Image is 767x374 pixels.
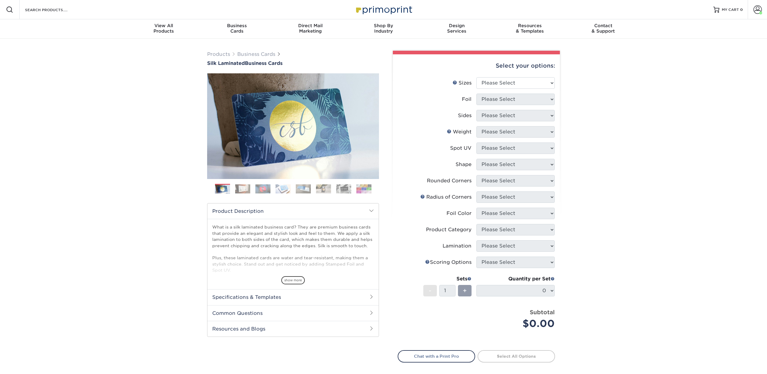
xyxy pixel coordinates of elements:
div: Sets [423,275,472,283]
div: Foil [462,96,472,103]
div: Product Category [426,226,472,233]
h1: Business Cards [207,60,379,66]
div: Radius of Corners [420,193,472,201]
span: Resources [493,23,567,28]
span: View All [127,23,200,28]
div: Foil Color [447,210,472,217]
div: Products [127,23,200,34]
h2: Product Description [207,203,379,219]
div: Spot UV [450,145,472,152]
div: Select your options: [398,54,555,77]
div: & Support [567,23,640,34]
span: Contact [567,23,640,28]
img: Primoprint [353,3,414,16]
span: 0 [740,8,743,12]
span: Design [420,23,493,28]
a: DesignServices [420,19,493,39]
a: Silk LaminatedBusiness Cards [207,60,379,66]
input: SEARCH PRODUCTS..... [24,6,83,13]
img: Business Cards 03 [255,184,270,193]
span: - [429,286,431,295]
span: show more [281,276,305,284]
div: & Templates [493,23,567,34]
div: Marketing [274,23,347,34]
a: Chat with a Print Pro [398,350,475,362]
img: Business Cards 06 [316,184,331,193]
h2: Common Questions [207,305,379,321]
div: Quantity per Set [476,275,555,283]
div: Services [420,23,493,34]
strong: Subtotal [530,309,555,315]
div: Sides [458,112,472,119]
span: Business [200,23,274,28]
div: $0.00 [481,316,555,331]
span: MY CART [722,7,739,12]
h2: Specifications & Templates [207,289,379,305]
span: + [463,286,467,295]
p: What is a silk laminated business card? They are premium business cards that provide an elegant a... [212,224,374,322]
img: Business Cards 02 [235,184,250,193]
a: Select All Options [478,350,555,362]
div: Cards [200,23,274,34]
a: Resources& Templates [493,19,567,39]
img: Business Cards 08 [356,184,371,193]
div: Shape [456,161,472,168]
a: BusinessCards [200,19,274,39]
div: Scoring Options [425,259,472,266]
img: Silk Laminated 01 [207,40,379,212]
a: Products [207,51,230,57]
a: View AllProducts [127,19,200,39]
div: Industry [347,23,420,34]
img: Business Cards 05 [296,184,311,193]
span: Direct Mail [274,23,347,28]
span: Silk Laminated [207,60,245,66]
a: Contact& Support [567,19,640,39]
img: Business Cards 04 [276,184,291,193]
a: Direct MailMarketing [274,19,347,39]
h2: Resources and Blogs [207,321,379,337]
div: Rounded Corners [427,177,472,184]
img: Business Cards 01 [215,182,230,197]
div: Weight [447,128,472,136]
div: Lamination [443,242,472,250]
div: Sizes [453,79,472,87]
a: Business Cards [237,51,275,57]
span: Shop By [347,23,420,28]
img: Business Cards 07 [336,184,351,193]
a: Shop ByIndustry [347,19,420,39]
